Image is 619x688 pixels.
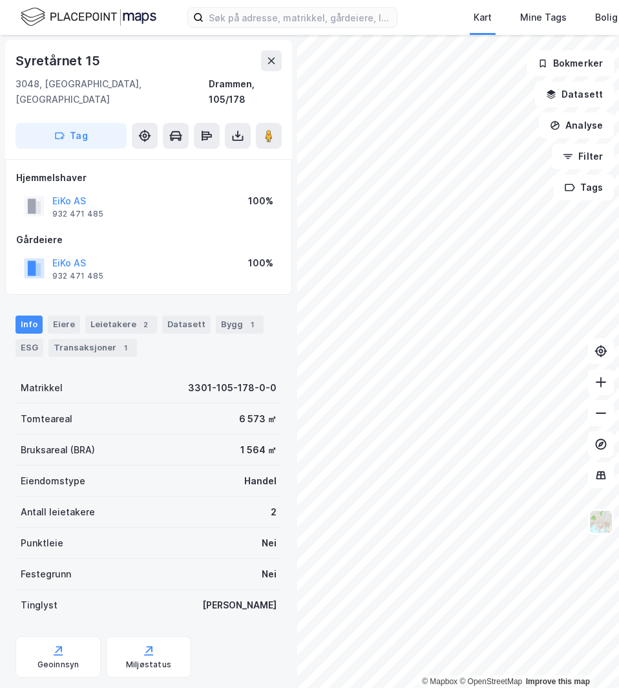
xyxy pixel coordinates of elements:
div: Bygg [216,316,264,334]
div: Punktleie [21,535,63,551]
button: Tag [16,123,127,149]
img: logo.f888ab2527a4732fd821a326f86c7f29.svg [21,6,156,28]
div: Tinglyst [21,597,58,613]
button: Tags [554,175,614,200]
div: 1 [246,318,258,331]
div: 2 [271,504,277,520]
div: 1 564 ㎡ [240,442,277,458]
input: Søk på adresse, matrikkel, gårdeiere, leietakere eller personer [204,8,397,27]
div: 932 471 485 [52,209,103,219]
img: Z [589,510,613,534]
div: 2 [139,318,152,331]
div: Eiendomstype [21,473,85,489]
div: Nei [262,535,277,551]
div: Handel [244,473,277,489]
div: Transaksjoner [48,339,137,357]
div: Syretårnet 15 [16,50,102,71]
div: 1 [119,341,132,354]
div: 100% [248,193,273,209]
div: 3048, [GEOGRAPHIC_DATA], [GEOGRAPHIC_DATA] [16,76,209,107]
button: Filter [552,144,614,169]
div: 100% [248,255,273,271]
div: Mine Tags [520,10,567,25]
div: Bolig [595,10,618,25]
div: Bruksareal (BRA) [21,442,95,458]
iframe: Chat Widget [554,626,619,688]
div: Kart [474,10,492,25]
div: Leietakere [85,316,157,334]
div: [PERSON_NAME] [202,597,277,613]
div: 3301-105-178-0-0 [188,380,277,396]
button: Bokmerker [527,50,614,76]
div: Festegrunn [21,566,71,582]
div: Eiere [48,316,80,334]
div: Gårdeiere [16,232,281,248]
div: Matrikkel [21,380,63,396]
div: Nei [262,566,277,582]
div: 932 471 485 [52,271,103,281]
a: Improve this map [526,677,590,686]
div: Tomteareal [21,411,72,427]
div: Antall leietakere [21,504,95,520]
div: 6 573 ㎡ [239,411,277,427]
div: Info [16,316,43,334]
div: Miljøstatus [126,660,171,670]
div: Geoinnsyn [37,660,79,670]
button: Datasett [535,81,614,107]
div: ESG [16,339,43,357]
div: Datasett [162,316,211,334]
div: Drammen, 105/178 [209,76,282,107]
div: Hjemmelshaver [16,170,281,186]
button: Analyse [539,113,614,138]
a: OpenStreetMap [459,677,522,686]
a: Mapbox [422,677,457,686]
